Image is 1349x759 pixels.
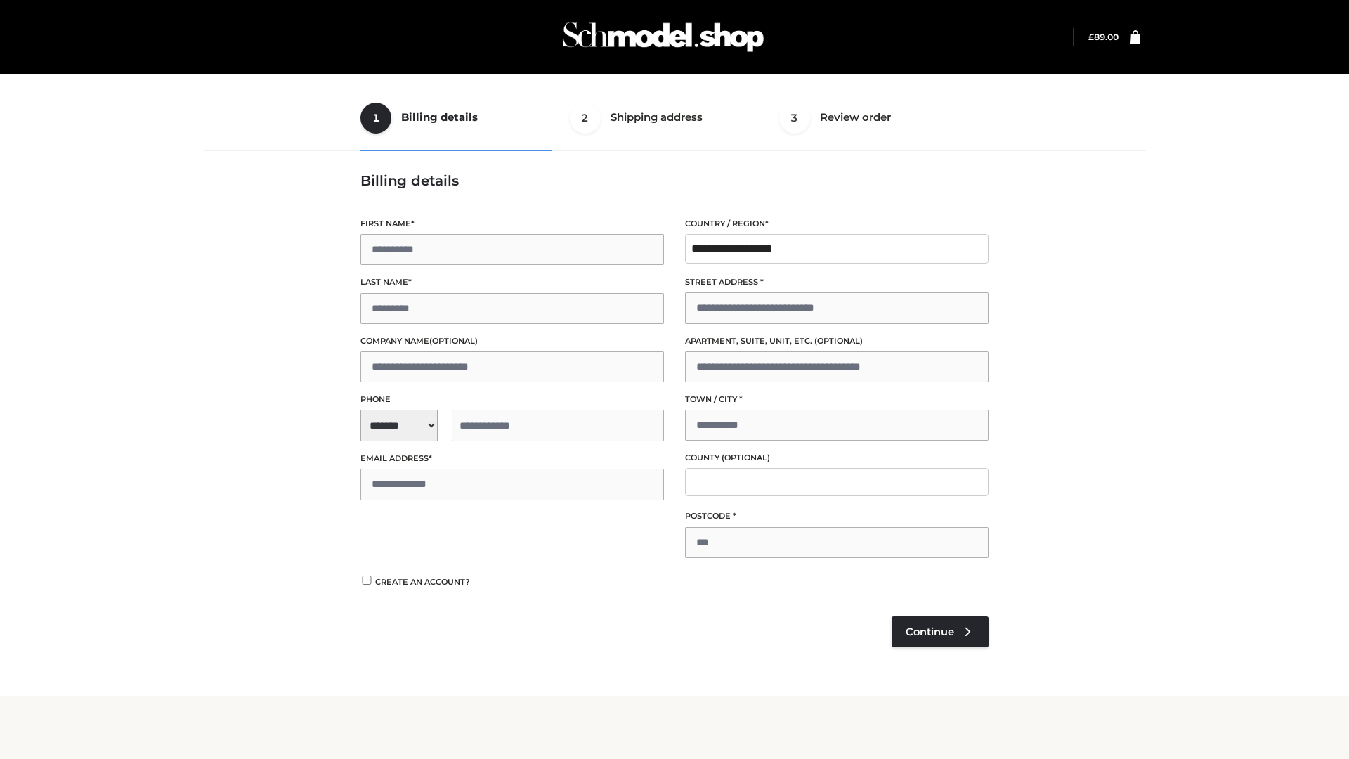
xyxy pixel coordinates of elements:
[1088,32,1119,42] a: £89.00
[1088,32,1119,42] bdi: 89.00
[906,625,954,638] span: Continue
[429,336,478,346] span: (optional)
[685,275,989,289] label: Street address
[685,510,989,523] label: Postcode
[360,393,664,406] label: Phone
[722,453,770,462] span: (optional)
[1088,32,1094,42] span: £
[685,393,989,406] label: Town / City
[360,172,989,189] h3: Billing details
[360,576,373,585] input: Create an account?
[360,275,664,289] label: Last name
[375,577,470,587] span: Create an account?
[558,9,769,65] img: Schmodel Admin 964
[360,335,664,348] label: Company name
[685,451,989,465] label: County
[360,217,664,231] label: First name
[360,452,664,465] label: Email address
[685,217,989,231] label: Country / Region
[814,336,863,346] span: (optional)
[685,335,989,348] label: Apartment, suite, unit, etc.
[892,616,989,647] a: Continue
